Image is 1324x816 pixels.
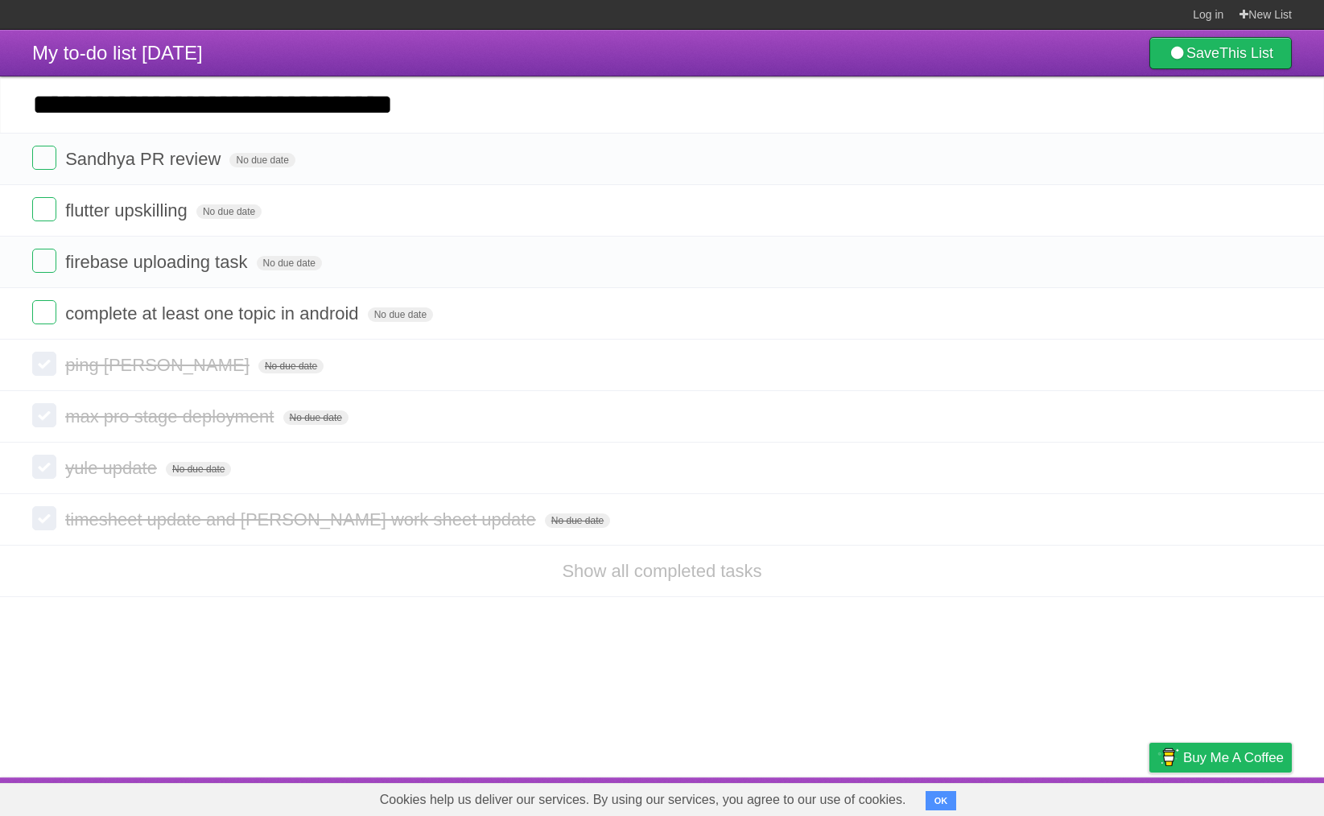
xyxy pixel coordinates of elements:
span: No due date [229,153,295,167]
label: Done [32,146,56,170]
span: Sandhya PR review [65,149,225,169]
span: max pro stage deployment [65,406,278,427]
label: Done [32,455,56,479]
span: complete at least one topic in android [65,303,362,324]
span: firebase uploading task [65,252,251,272]
span: No due date [368,307,433,322]
a: Terms [1074,781,1109,812]
span: yule update [65,458,161,478]
label: Done [32,197,56,221]
span: ping [PERSON_NAME] [65,355,254,375]
span: My to-do list [DATE] [32,42,203,64]
a: SaveThis List [1149,37,1292,69]
button: OK [926,791,957,810]
span: Buy me a coffee [1183,744,1284,772]
b: This List [1219,45,1273,61]
a: Developers [988,781,1054,812]
label: Done [32,352,56,376]
a: Buy me a coffee [1149,743,1292,773]
span: No due date [166,462,231,476]
span: No due date [283,410,349,425]
label: Done [32,300,56,324]
a: About [935,781,969,812]
label: Done [32,506,56,530]
a: Privacy [1128,781,1170,812]
span: No due date [196,204,262,219]
span: timesheet update and [PERSON_NAME] work sheet update [65,509,540,530]
span: flutter upskilling [65,200,192,220]
span: No due date [258,359,324,373]
img: Buy me a coffee [1157,744,1179,771]
a: Show all completed tasks [562,561,761,581]
a: Suggest a feature [1190,781,1292,812]
label: Done [32,249,56,273]
span: Cookies help us deliver our services. By using our services, you agree to our use of cookies. [364,784,922,816]
span: No due date [257,256,322,270]
label: Done [32,403,56,427]
span: No due date [545,513,610,528]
